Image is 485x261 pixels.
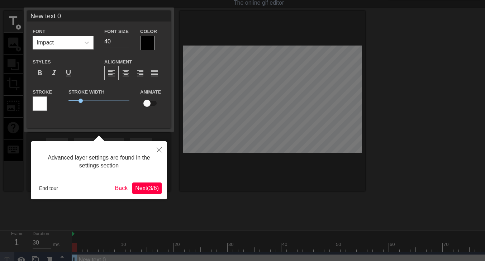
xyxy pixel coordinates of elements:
[135,185,159,191] span: Next ( 3 / 6 )
[112,182,131,194] button: Back
[36,147,162,177] div: Advanced layer settings are found in the settings section
[36,183,61,194] button: End tour
[151,141,167,158] button: Close
[132,182,162,194] button: Next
